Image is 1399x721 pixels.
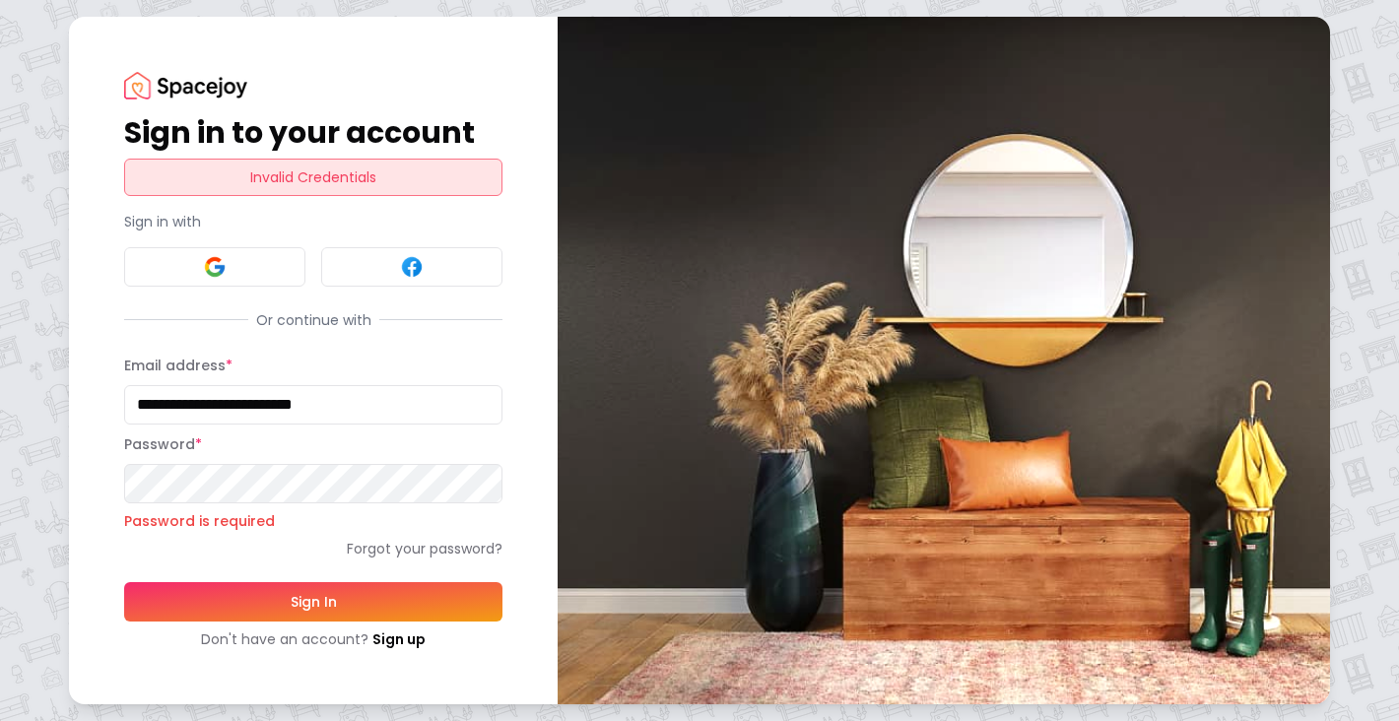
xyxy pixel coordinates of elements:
img: Facebook signin [400,255,424,279]
span: Or continue with [248,310,379,330]
img: Spacejoy Logo [124,72,247,98]
img: banner [558,17,1330,703]
p: Password is required [124,511,502,531]
a: Forgot your password? [124,539,502,558]
div: Don't have an account? [124,629,502,649]
button: Sign In [124,582,502,622]
a: Sign up [372,629,426,649]
h1: Sign in to your account [124,115,502,151]
img: Google signin [203,255,227,279]
label: Password [124,434,202,454]
p: Sign in with [124,212,502,231]
label: Email address [124,356,233,375]
div: Invalid Credentials [124,159,502,196]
